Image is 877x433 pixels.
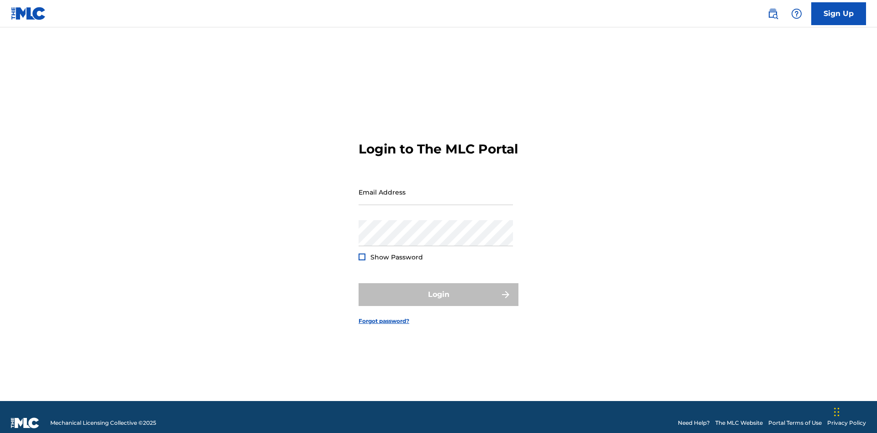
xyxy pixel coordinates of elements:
[370,253,423,261] span: Show Password
[11,7,46,20] img: MLC Logo
[827,419,866,427] a: Privacy Policy
[359,141,518,157] h3: Login to The MLC Portal
[811,2,866,25] a: Sign Up
[768,419,822,427] a: Portal Terms of Use
[764,5,782,23] a: Public Search
[359,317,409,325] a: Forgot password?
[831,389,877,433] iframe: Chat Widget
[11,417,39,428] img: logo
[787,5,806,23] div: Help
[767,8,778,19] img: search
[715,419,763,427] a: The MLC Website
[50,419,156,427] span: Mechanical Licensing Collective © 2025
[678,419,710,427] a: Need Help?
[834,398,840,426] div: Drag
[791,8,802,19] img: help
